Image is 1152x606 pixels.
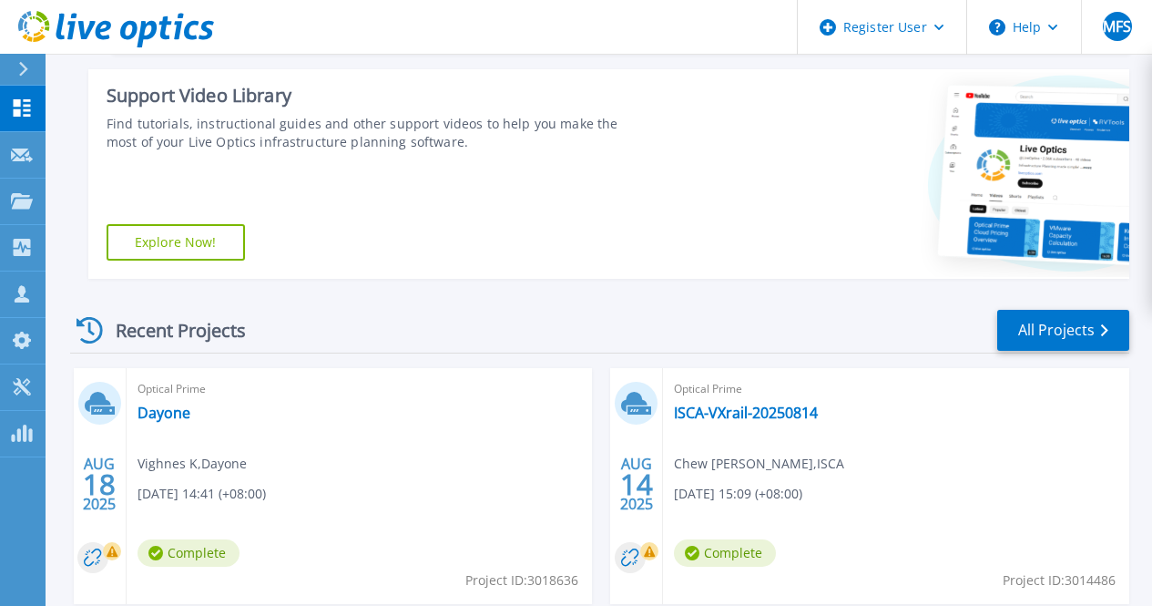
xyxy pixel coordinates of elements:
[138,454,247,474] span: Vighnes K , Dayone
[674,404,818,422] a: ISCA-VXrail-20250814
[83,477,116,492] span: 18
[674,379,1118,399] span: Optical Prime
[674,454,844,474] span: Chew [PERSON_NAME] , ISCA
[674,484,802,504] span: [DATE] 15:09 (+08:00)
[138,484,266,504] span: [DATE] 14:41 (+08:00)
[674,539,776,567] span: Complete
[107,224,245,261] a: Explore Now!
[465,570,578,591] span: Project ID: 3018636
[107,84,647,108] div: Support Video Library
[619,451,654,518] div: AUG 2025
[107,115,647,151] div: Find tutorials, instructional guides and other support videos to help you make the most of your L...
[138,539,240,567] span: Complete
[82,451,117,518] div: AUG 2025
[138,379,582,399] span: Optical Prime
[70,308,270,353] div: Recent Projects
[1003,570,1116,591] span: Project ID: 3014486
[997,310,1129,351] a: All Projects
[138,404,190,422] a: Dayone
[620,477,653,492] span: 14
[1103,19,1131,34] span: MFS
